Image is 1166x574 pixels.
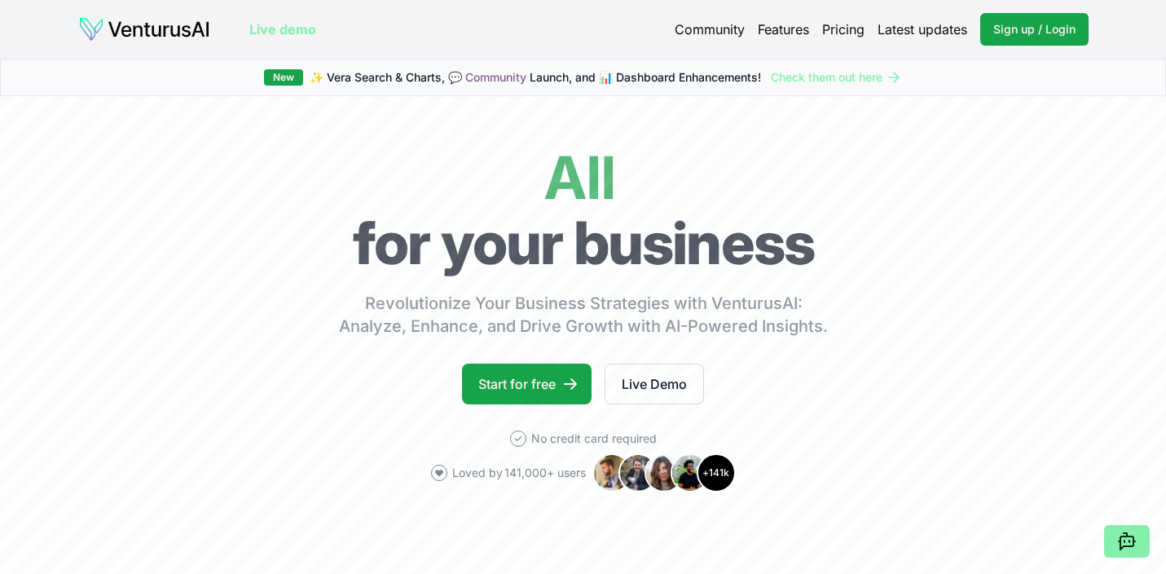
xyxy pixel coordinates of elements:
a: Community [465,70,526,84]
img: Avatar 4 [671,453,710,492]
a: Live demo [249,20,316,39]
a: Check them out here [771,69,902,86]
span: Sign up / Login [993,21,1076,38]
a: Pricing [822,20,865,39]
img: Avatar 2 [618,453,658,492]
img: logo [78,16,210,42]
a: Features [758,20,809,39]
a: Community [675,20,745,39]
a: Start for free [462,364,592,404]
img: Avatar 3 [645,453,684,492]
img: Avatar 1 [592,453,631,492]
div: New [264,69,303,86]
a: Live Demo [605,364,704,404]
span: ✨ Vera Search & Charts, 💬 Launch, and 📊 Dashboard Enhancements! [310,69,761,86]
a: Sign up / Login [980,13,1089,46]
a: Latest updates [878,20,967,39]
